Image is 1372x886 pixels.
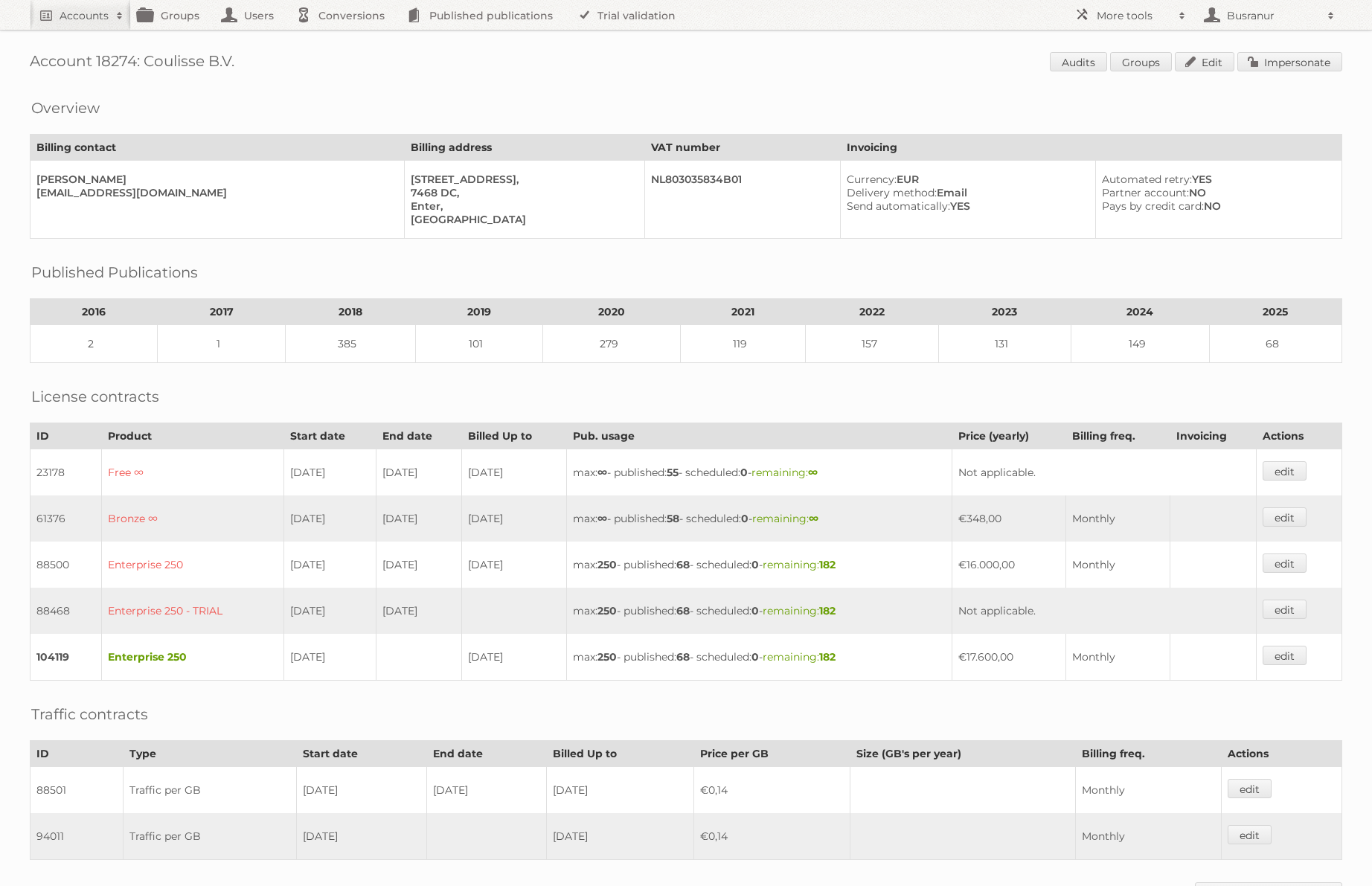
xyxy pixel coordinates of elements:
[1209,325,1341,363] td: 68
[543,325,681,363] td: 279
[547,813,694,860] td: [DATE]
[740,466,748,479] strong: 0
[415,299,542,325] th: 2019
[1066,542,1170,588] td: Monthly
[60,8,109,23] h2: Accounts
[751,466,818,479] span: remaining:
[819,650,836,664] strong: 182
[938,299,1071,325] th: 2023
[597,558,617,571] strong: 250
[1263,507,1307,527] a: edit
[1102,199,1204,213] span: Pays by credit card:
[1223,8,1320,23] h2: Busranur
[1237,52,1342,71] a: Impersonate
[694,767,850,814] td: €0,14
[952,495,1065,542] td: €348,00
[676,650,690,664] strong: 68
[1222,741,1342,767] th: Actions
[847,186,937,199] span: Delivery method:
[676,604,690,617] strong: 68
[847,173,1083,186] div: EUR
[1076,741,1222,767] th: Billing freq.
[411,199,632,213] div: Enter,
[752,512,818,525] span: remaining:
[283,449,376,496] td: [DATE]
[1263,600,1307,619] a: edit
[847,173,897,186] span: Currency:
[31,703,148,725] h2: Traffic contracts
[283,542,376,588] td: [DATE]
[741,512,748,525] strong: 0
[101,495,283,542] td: Bronze ∞
[847,199,1083,213] div: YES
[567,634,952,681] td: max: - published: - scheduled: -
[763,650,836,664] span: remaining:
[1263,553,1307,573] a: edit
[1102,199,1330,213] div: NO
[952,634,1065,681] td: €17.600,00
[31,325,158,363] td: 2
[1102,173,1330,186] div: YES
[681,325,806,363] td: 119
[158,325,285,363] td: 1
[123,767,296,814] td: Traffic per GB
[283,588,376,634] td: [DATE]
[1066,423,1170,449] th: Billing freq.
[1102,186,1189,199] span: Partner account:
[31,634,102,681] td: 104119
[694,813,850,860] td: €0,14
[285,299,415,325] th: 2018
[101,542,283,588] td: Enterprise 250
[31,449,102,496] td: 23178
[952,423,1065,449] th: Price (yearly)
[30,52,1342,74] h1: Account 18274: Coulisse B.V.
[543,299,681,325] th: 2020
[411,186,632,199] div: 7468 DC,
[1228,779,1272,798] a: edit
[31,741,124,767] th: ID
[462,495,567,542] td: [DATE]
[31,299,158,325] th: 2016
[296,767,426,814] td: [DATE]
[462,542,567,588] td: [DATE]
[667,466,679,479] strong: 55
[952,449,1256,496] td: Not applicable.
[101,634,283,681] td: Enterprise 250
[644,135,840,161] th: VAT number
[1097,8,1171,23] h2: More tools
[850,741,1076,767] th: Size (GB's per year)
[597,650,617,664] strong: 250
[415,325,542,363] td: 101
[1110,52,1172,71] a: Groups
[806,299,938,325] th: 2022
[101,588,283,634] td: Enterprise 250 - TRIAL
[36,186,392,199] div: [EMAIL_ADDRESS][DOMAIN_NAME]
[567,423,952,449] th: Pub. usage
[296,813,426,860] td: [DATE]
[296,741,426,767] th: Start date
[285,325,415,363] td: 385
[751,650,759,664] strong: 0
[952,588,1256,634] td: Not applicable.
[819,558,836,571] strong: 182
[462,449,567,496] td: [DATE]
[376,588,462,634] td: [DATE]
[376,449,462,496] td: [DATE]
[101,423,283,449] th: Product
[31,261,198,283] h2: Published Publications
[1263,646,1307,665] a: edit
[938,325,1071,363] td: 131
[1263,461,1307,481] a: edit
[567,542,952,588] td: max: - published: - scheduled: -
[411,173,632,186] div: [STREET_ADDRESS],
[31,542,102,588] td: 88500
[567,495,952,542] td: max: - published: - scheduled: -
[123,741,296,767] th: Type
[283,495,376,542] td: [DATE]
[763,558,836,571] span: remaining:
[547,767,694,814] td: [DATE]
[1066,495,1170,542] td: Monthly
[667,512,679,525] strong: 58
[283,423,376,449] th: Start date
[426,767,546,814] td: [DATE]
